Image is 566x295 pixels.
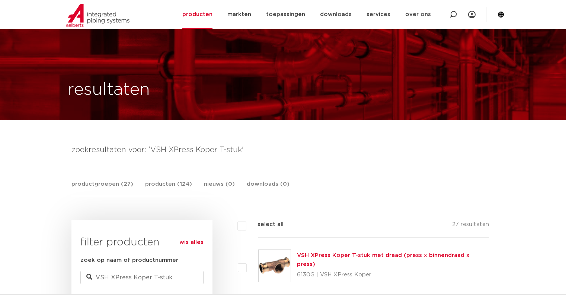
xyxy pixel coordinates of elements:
[247,180,290,196] a: downloads (0)
[80,256,178,265] label: zoek op naam of productnummer
[297,252,470,267] a: VSH XPress Koper T-stuk met draad (press x binnendraad x press)
[71,144,495,156] h4: zoekresultaten voor: 'VSH XPress Koper T-stuk'
[67,78,150,102] h1: resultaten
[297,269,489,281] p: 6130G | VSH XPress Koper
[80,271,204,284] input: zoeken
[145,180,192,196] a: producten (124)
[246,220,284,229] label: select all
[259,250,291,282] img: Thumbnail for VSH XPress Koper T-stuk met draad (press x binnendraad x press)
[179,238,204,247] a: wis alles
[452,220,489,232] p: 27 resultaten
[71,180,133,196] a: productgroepen (27)
[204,180,235,196] a: nieuws (0)
[80,235,204,250] h3: filter producten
